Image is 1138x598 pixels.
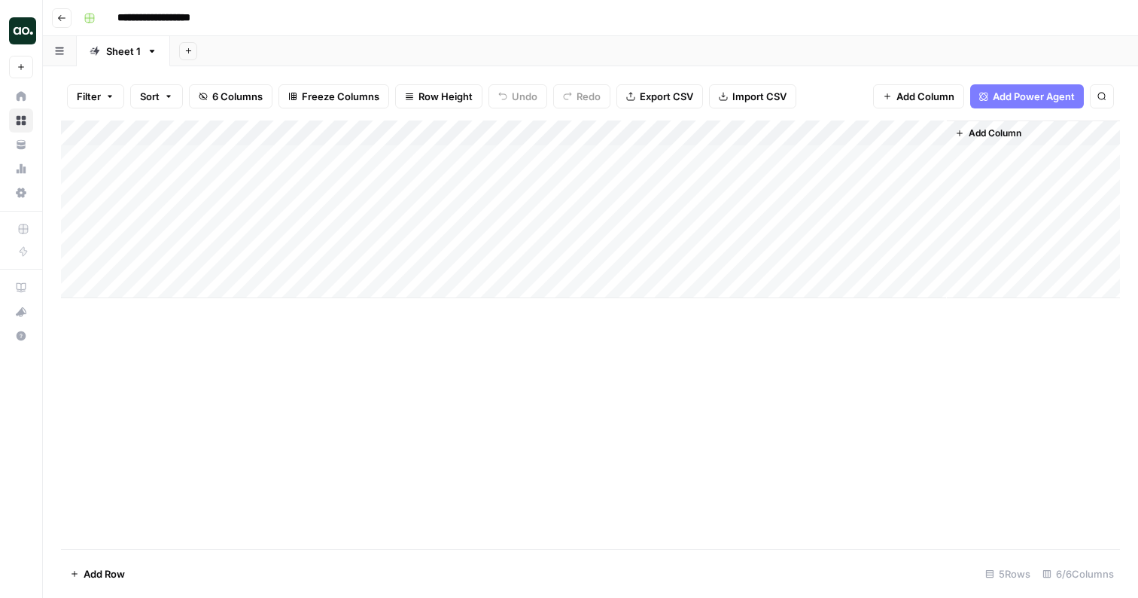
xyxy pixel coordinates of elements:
[9,12,33,50] button: Workspace: Zoe Jessup
[1036,562,1120,586] div: 6/6 Columns
[9,133,33,157] a: Your Data
[616,84,703,108] button: Export CSV
[488,84,547,108] button: Undo
[9,324,33,348] button: Help + Support
[418,89,473,104] span: Row Height
[130,84,183,108] button: Sort
[970,84,1084,108] button: Add Power Agent
[979,562,1036,586] div: 5 Rows
[77,36,170,66] a: Sheet 1
[709,84,796,108] button: Import CSV
[77,89,101,104] span: Filter
[10,301,32,323] div: What's new?
[189,84,272,108] button: 6 Columns
[9,108,33,133] a: Browse
[9,17,36,44] img: Zoe Jessup Logo
[84,566,125,581] span: Add Row
[969,127,1021,140] span: Add Column
[577,89,601,104] span: Redo
[553,84,610,108] button: Redo
[395,84,482,108] button: Row Height
[9,181,33,205] a: Settings
[9,276,33,300] a: AirOps Academy
[732,89,787,104] span: Import CSV
[212,89,263,104] span: 6 Columns
[873,84,964,108] button: Add Column
[896,89,954,104] span: Add Column
[106,44,141,59] div: Sheet 1
[9,157,33,181] a: Usage
[67,84,124,108] button: Filter
[993,89,1075,104] span: Add Power Agent
[140,89,160,104] span: Sort
[302,89,379,104] span: Freeze Columns
[61,562,134,586] button: Add Row
[949,124,1027,143] button: Add Column
[512,89,537,104] span: Undo
[9,300,33,324] button: What's new?
[278,84,389,108] button: Freeze Columns
[9,84,33,108] a: Home
[640,89,693,104] span: Export CSV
